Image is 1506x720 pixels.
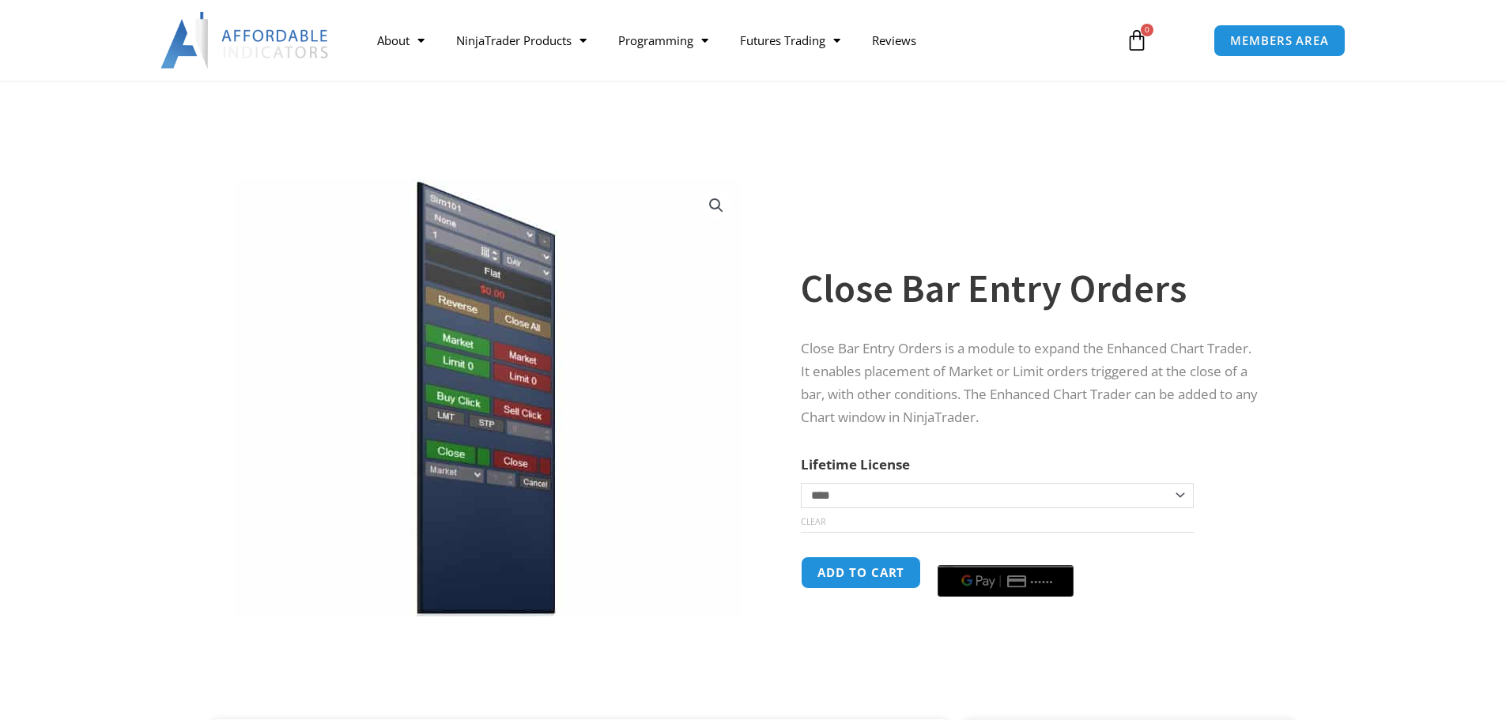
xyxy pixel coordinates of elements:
a: MEMBERS AREA [1213,25,1346,57]
a: About [361,22,440,58]
iframe: Secure payment input frame [934,554,1077,556]
h1: Close Bar Entry Orders [801,261,1263,316]
button: Add to cart [801,556,921,589]
a: NinjaTrader Products [440,22,602,58]
span: 0 [1141,24,1153,36]
span: MEMBERS AREA [1230,35,1329,47]
nav: Menu [361,22,1108,58]
button: Buy with GPay [938,565,1074,597]
img: LogoAI | Affordable Indicators – NinjaTrader [160,12,330,69]
a: Programming [602,22,724,58]
a: Reviews [856,22,932,58]
p: Close Bar Entry Orders is a module to expand the Enhanced Chart Trader. It enables placement of M... [801,337,1263,429]
a: Clear options [801,516,825,527]
label: Lifetime License [801,455,910,473]
a: Futures Trading [724,22,856,58]
text: •••••• [1032,576,1055,587]
a: 0 [1102,17,1172,63]
a: View full-screen image gallery [702,191,730,220]
img: CloseBarOrders [234,179,742,616]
